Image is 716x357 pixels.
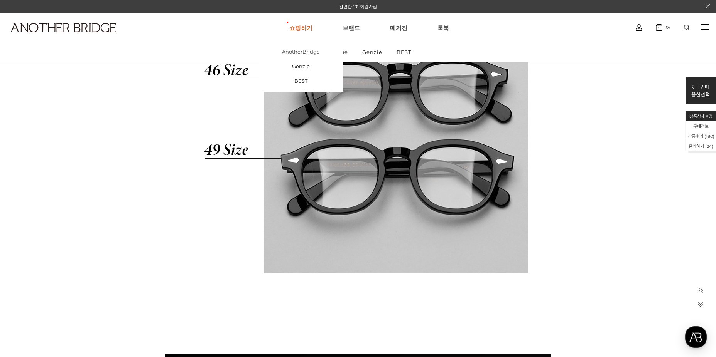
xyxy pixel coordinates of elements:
[636,24,642,31] img: cart
[437,14,449,42] a: 룩북
[119,256,128,262] span: 설정
[11,23,116,32] img: logo
[259,74,343,88] a: BEST
[656,24,670,31] a: (0)
[4,23,111,51] a: logo
[390,14,407,42] a: 매거진
[289,14,312,42] a: 쇼핑하기
[51,244,100,263] a: 대화
[343,14,360,42] a: 브랜드
[71,256,80,262] span: 대화
[259,59,343,74] a: Genzie
[24,256,29,262] span: 홈
[684,25,690,30] img: search
[691,83,710,91] p: 구 매
[2,244,51,263] a: 홈
[706,134,713,139] span: 180
[259,44,343,59] a: AnotherBridge
[691,91,710,98] p: 옵션선택
[662,25,670,30] span: (0)
[356,42,389,62] a: Genzie
[390,42,418,62] a: BEST
[339,4,377,10] a: 간편한 1초 회원가입
[656,24,662,31] img: cart
[100,244,148,263] a: 설정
